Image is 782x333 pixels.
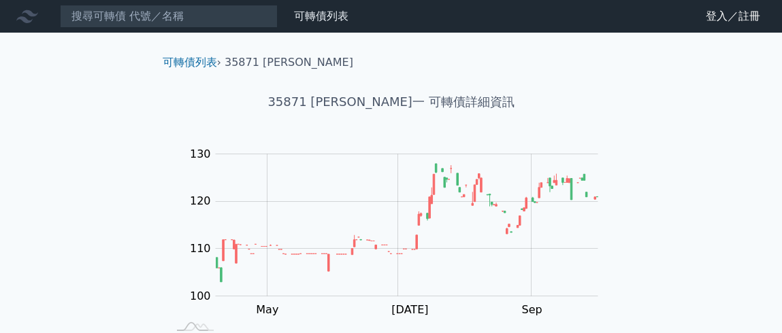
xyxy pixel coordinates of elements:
li: › [163,54,221,71]
tspan: 110 [190,242,211,255]
li: 35871 [PERSON_NAME] [225,54,353,71]
a: 可轉債列表 [294,10,348,22]
input: 搜尋可轉債 代號／名稱 [60,5,278,28]
tspan: [DATE] [391,303,428,316]
h1: 35871 [PERSON_NAME]一 可轉債詳細資訊 [152,92,631,111]
tspan: 100 [190,290,211,302]
tspan: May [256,303,278,316]
a: 可轉債列表 [163,56,217,69]
tspan: 130 [190,147,211,160]
tspan: 120 [190,194,211,207]
a: 登入／註冊 [695,5,771,27]
g: Chart [183,147,619,317]
tspan: Sep [522,303,542,316]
